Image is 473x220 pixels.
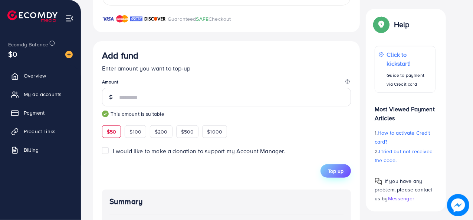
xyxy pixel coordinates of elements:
[24,109,45,116] span: Payment
[375,99,436,122] p: Most Viewed Payment Articles
[155,128,168,135] span: $200
[8,49,17,59] span: $0
[387,50,431,68] p: Click to kickstart!
[8,41,48,48] span: Ecomdy Balance
[116,14,128,23] img: brand
[65,14,74,23] img: menu
[109,197,344,206] h4: Summary
[24,91,62,98] span: My ad accounts
[375,147,436,165] p: 2.
[24,146,39,154] span: Billing
[375,128,436,146] p: 1.
[181,128,194,135] span: $500
[375,18,388,31] img: Popup guide
[6,68,75,83] a: Overview
[394,20,410,29] p: Help
[375,177,433,202] span: If you have any problem, please contact us by
[102,79,351,88] legend: Amount
[102,50,138,61] h3: Add fund
[196,15,209,23] span: SAFE
[24,72,46,79] span: Overview
[144,14,166,23] img: brand
[328,167,344,175] span: Top up
[129,128,141,135] span: $100
[102,110,351,118] small: This amount is suitable
[102,111,109,117] img: guide
[7,10,58,22] img: logo
[24,128,56,135] span: Product Links
[207,128,222,135] span: $1000
[375,148,433,164] span: I tried but not received the code.
[6,124,75,139] a: Product Links
[6,142,75,157] a: Billing
[321,164,351,178] button: Top up
[65,51,73,58] img: image
[102,14,114,23] img: brand
[102,64,351,73] p: Enter amount you want to top-up
[130,14,142,23] img: brand
[375,178,382,185] img: Popup guide
[6,87,75,102] a: My ad accounts
[388,194,414,202] span: Messenger
[6,105,75,120] a: Payment
[107,128,116,135] span: $50
[387,71,431,89] p: Guide to payment via Credit card
[447,194,469,216] img: image
[168,14,231,23] p: Guaranteed Checkout
[113,147,285,155] span: I would like to make a donation to support my Account Manager.
[375,129,430,145] span: How to activate Credit card?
